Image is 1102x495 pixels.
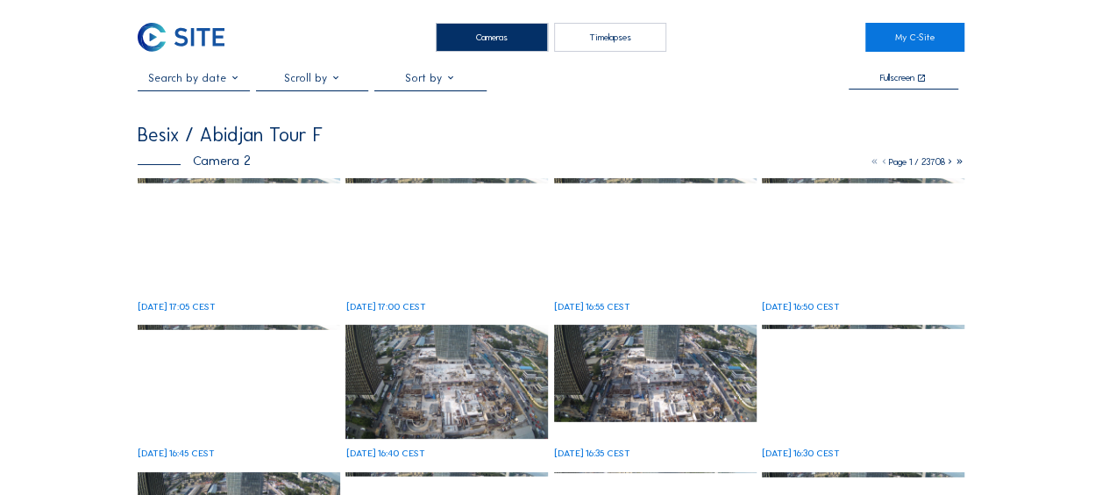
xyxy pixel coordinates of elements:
[138,23,224,52] img: C-SITE Logo
[345,325,548,439] img: image_53736983
[138,23,237,52] a: C-SITE Logo
[554,178,757,292] img: image_53737041
[138,325,340,439] img: image_53737005
[345,448,424,458] div: [DATE] 16:40 CEST
[762,448,840,458] div: [DATE] 16:30 CEST
[889,156,945,168] span: Page 1 / 23708
[138,72,250,84] input: Search by date 󰅀
[138,448,215,458] div: [DATE] 16:45 CEST
[436,23,548,52] div: Cameras
[865,23,964,52] a: My C-Site
[554,302,630,312] div: [DATE] 16:55 CEST
[762,325,964,439] img: image_53736935
[554,325,757,439] img: image_53736955
[554,448,630,458] div: [DATE] 16:35 CEST
[345,178,548,292] img: image_53737061
[138,126,323,145] div: Besix / Abidjan Tour F
[138,302,216,312] div: [DATE] 17:05 CEST
[762,302,840,312] div: [DATE] 16:50 CEST
[880,73,914,83] div: Fullscreen
[554,23,666,52] div: Timelapses
[138,178,340,292] img: image_53737188
[345,302,425,312] div: [DATE] 17:00 CEST
[138,154,251,167] div: Camera 2
[762,178,964,292] img: image_53737026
